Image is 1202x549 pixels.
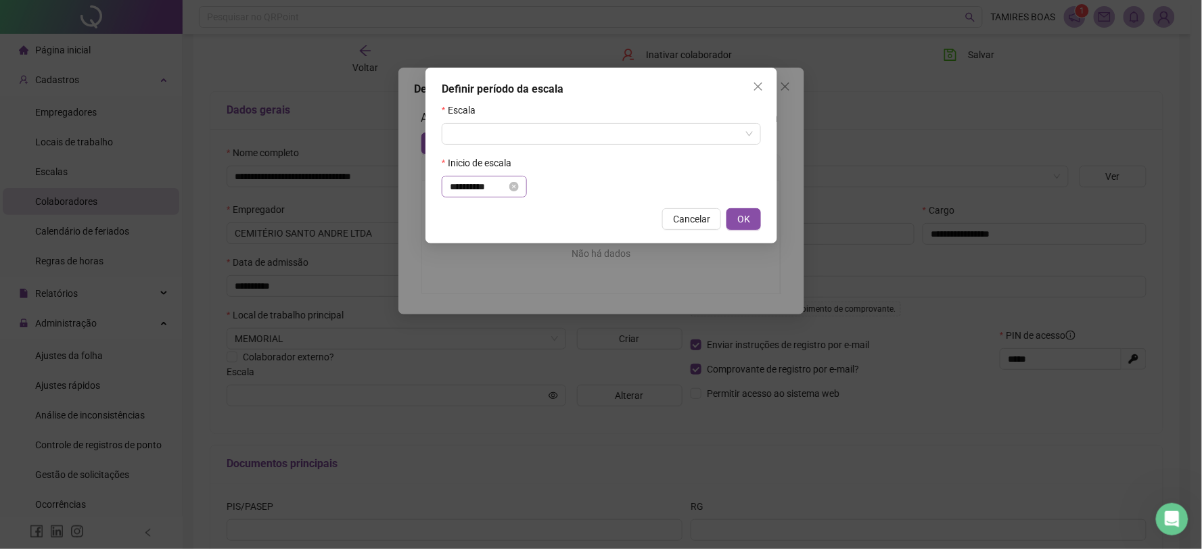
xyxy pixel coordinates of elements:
button: Cancelar [662,208,721,230]
span: close-circle [509,182,519,191]
span: OK [737,212,750,226]
div: Definir período da escala [442,81,761,97]
label: Inicio de escala [442,156,520,170]
label: Escala [442,103,484,118]
button: OK [726,208,761,230]
span: close [753,81,764,92]
iframe: Intercom live chat [1156,503,1188,535]
button: Close [747,76,769,97]
span: Cancelar [673,212,710,226]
